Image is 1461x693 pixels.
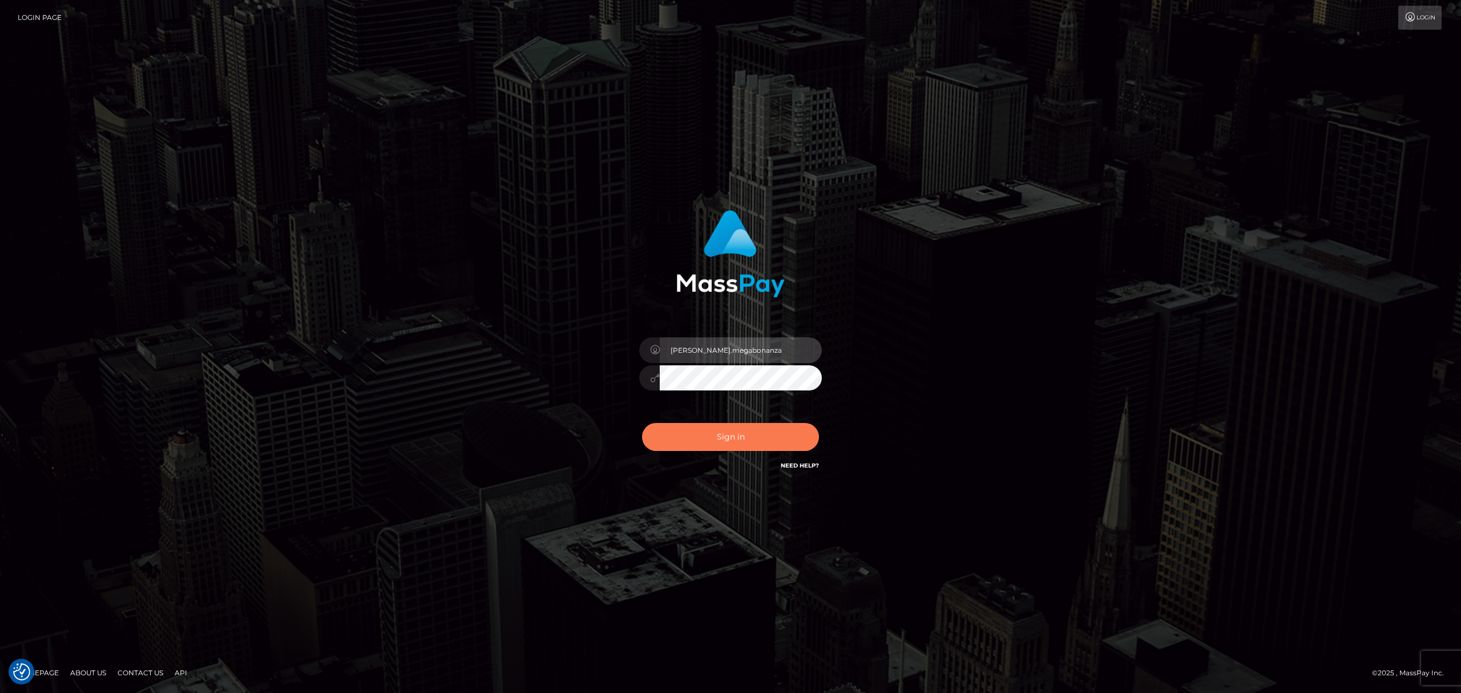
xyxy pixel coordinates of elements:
a: Need Help? [781,462,819,469]
a: Homepage [13,664,63,682]
img: MassPay Login [676,210,785,297]
button: Consent Preferences [13,663,30,680]
a: About Us [66,664,111,682]
a: Login [1398,6,1442,30]
input: Username... [660,337,822,363]
button: Sign in [642,423,819,451]
a: API [170,664,192,682]
a: Login Page [18,6,62,30]
div: © 2025 , MassPay Inc. [1372,667,1452,679]
img: Revisit consent button [13,663,30,680]
a: Contact Us [113,664,168,682]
